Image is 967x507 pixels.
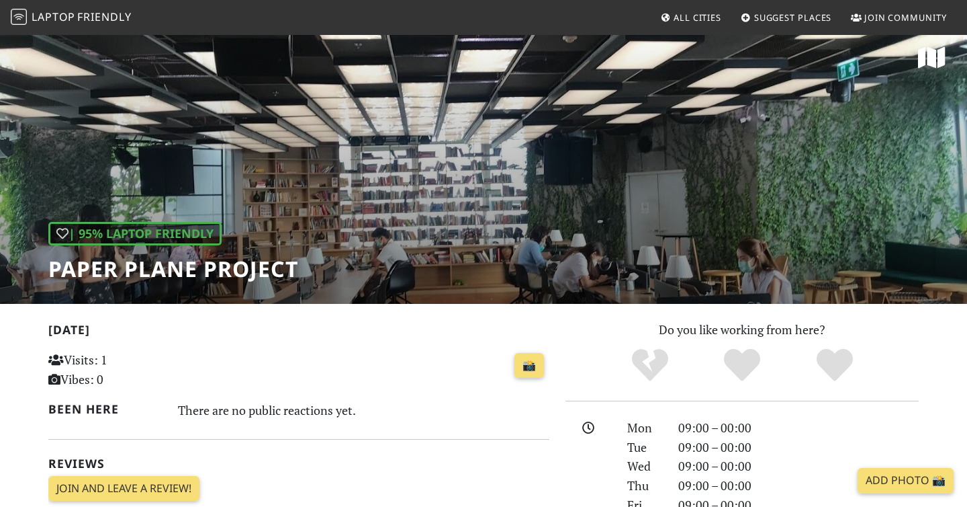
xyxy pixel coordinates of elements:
span: Friendly [77,9,131,24]
a: 📸 [514,353,544,379]
div: 09:00 – 00:00 [670,418,927,438]
span: Laptop [32,9,75,24]
div: | 95% Laptop Friendly [48,222,222,245]
div: Mon [619,418,670,438]
div: No [604,347,696,384]
h2: [DATE] [48,323,549,342]
a: LaptopFriendly LaptopFriendly [11,6,132,30]
div: 09:00 – 00:00 [670,457,927,476]
a: All Cities [655,5,727,30]
p: Do you like working from here? [565,320,919,340]
div: 09:00 – 00:00 [670,438,927,457]
span: Suggest Places [754,11,832,24]
a: Join Community [845,5,952,30]
p: Visits: 1 Vibes: 0 [48,350,205,389]
h2: Been here [48,402,162,416]
img: LaptopFriendly [11,9,27,25]
a: Join and leave a review! [48,476,199,502]
h1: Paper Plane Project [48,256,298,282]
h2: Reviews [48,457,549,471]
div: Definitely! [788,347,881,384]
div: 09:00 – 00:00 [670,476,927,496]
div: Thu [619,476,670,496]
a: Add Photo 📸 [858,468,954,494]
div: There are no public reactions yet. [178,399,550,421]
a: Suggest Places [735,5,837,30]
div: Wed [619,457,670,476]
div: Tue [619,438,670,457]
div: Yes [696,347,788,384]
span: Join Community [864,11,947,24]
span: All Cities [674,11,721,24]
